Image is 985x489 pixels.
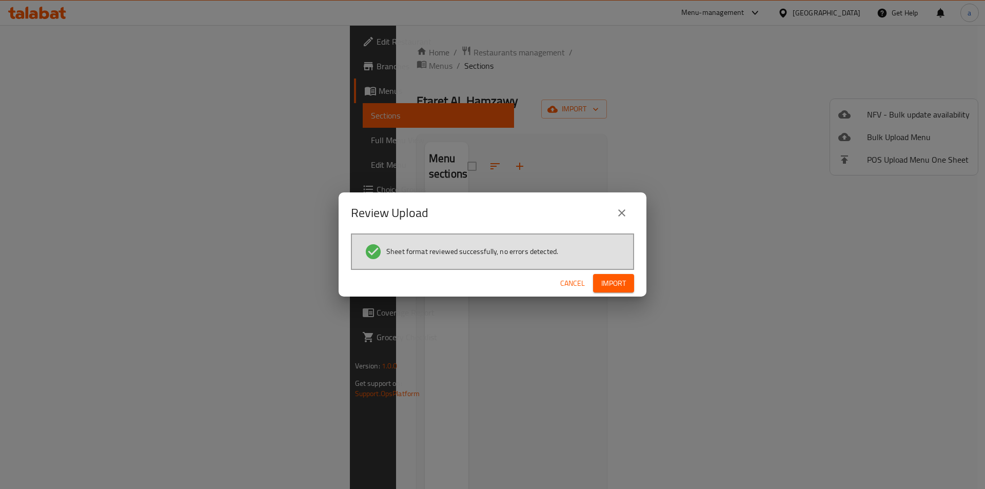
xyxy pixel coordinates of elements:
[556,274,589,293] button: Cancel
[609,201,634,225] button: close
[386,246,558,257] span: Sheet format reviewed successfully, no errors detected.
[601,277,626,290] span: Import
[593,274,634,293] button: Import
[351,205,428,221] h2: Review Upload
[560,277,585,290] span: Cancel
